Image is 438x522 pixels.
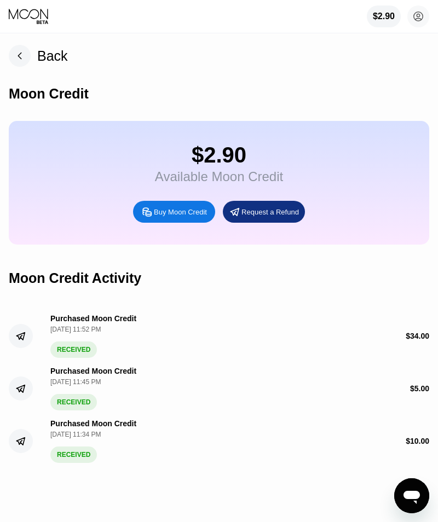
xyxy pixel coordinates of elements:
[406,437,429,445] div: $ 10.00
[155,143,283,167] div: $2.90
[9,45,68,67] div: Back
[50,326,139,333] div: [DATE] 11:52 PM
[133,201,215,223] div: Buy Moon Credit
[241,207,299,217] div: Request a Refund
[410,384,429,393] div: $ 5.00
[9,270,141,286] div: Moon Credit Activity
[50,419,136,428] div: Purchased Moon Credit
[50,378,139,386] div: [DATE] 11:45 PM
[50,431,139,438] div: [DATE] 11:34 PM
[154,207,207,217] div: Buy Moon Credit
[50,446,97,463] div: RECEIVED
[50,341,97,358] div: RECEIVED
[50,367,136,375] div: Purchased Moon Credit
[394,478,429,513] iframe: Button to launch messaging window, conversation in progress
[155,169,283,184] div: Available Moon Credit
[50,394,97,410] div: RECEIVED
[50,314,136,323] div: Purchased Moon Credit
[223,201,305,223] div: Request a Refund
[9,86,89,102] div: Moon Credit
[367,5,401,27] div: $2.90
[373,11,395,21] div: $2.90
[406,332,429,340] div: $ 34.00
[37,48,68,64] div: Back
